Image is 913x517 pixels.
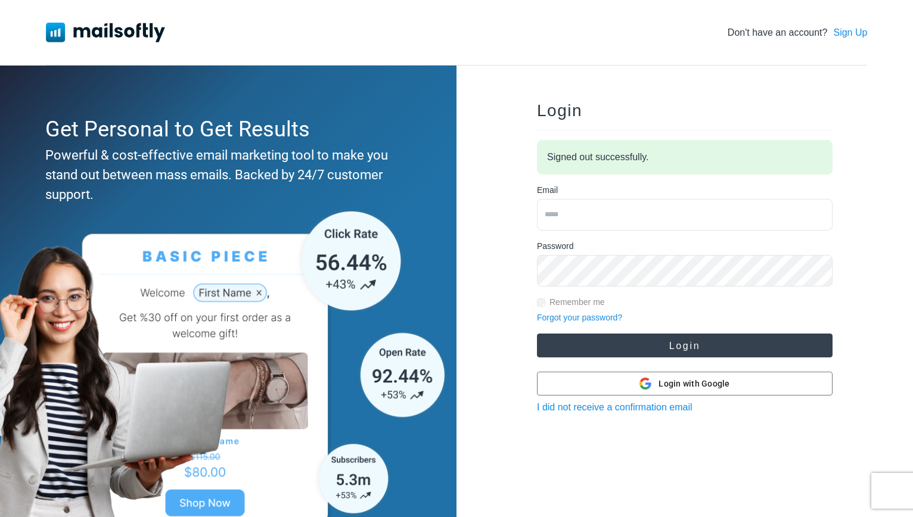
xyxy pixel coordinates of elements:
[549,296,605,309] label: Remember me
[537,240,573,253] label: Password
[45,113,406,145] div: Get Personal to Get Results
[537,140,833,175] div: Signed out successfully.
[537,101,582,120] span: Login
[728,26,868,40] div: Don't have an account?
[833,26,867,40] a: Sign Up
[537,334,833,357] button: Login
[537,184,558,197] label: Email
[537,313,622,322] a: Forgot your password?
[46,23,165,42] img: Mailsoftly
[537,372,833,395] button: Login with Google
[537,402,692,412] a: I did not receive a confirmation email
[659,378,729,390] span: Login with Google
[45,145,406,204] div: Powerful & cost-effective email marketing tool to make you stand out between mass emails. Backed ...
